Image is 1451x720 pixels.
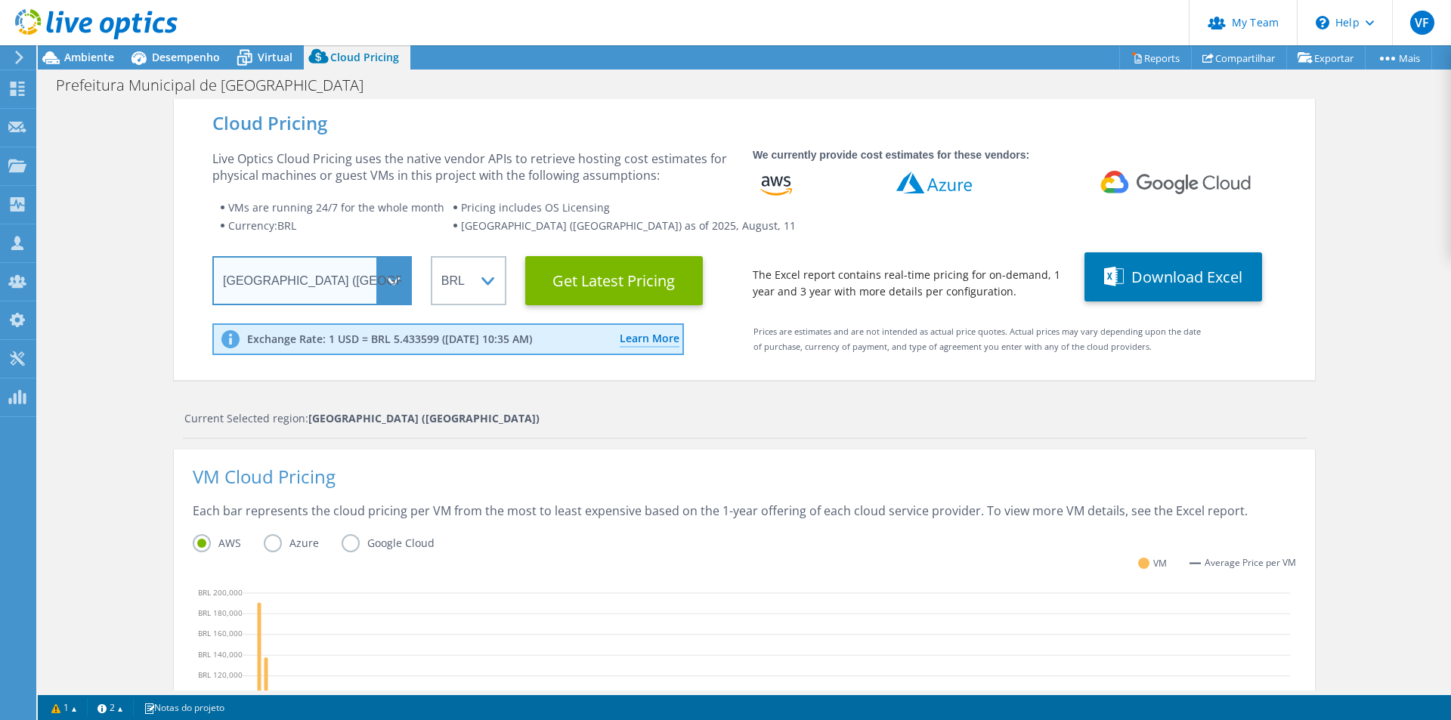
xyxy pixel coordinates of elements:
[258,50,292,64] span: Virtual
[198,629,243,639] text: BRL 160,000
[1084,252,1262,301] button: Download Excel
[212,115,1276,131] div: Cloud Pricing
[1205,555,1296,571] span: Average Price per VM
[212,150,734,184] div: Live Optics Cloud Pricing uses the native vendor APIs to retrieve hosting cost estimates for phys...
[152,50,220,64] span: Desempenho
[729,324,1207,365] div: Prices are estimates and are not intended as actual price quotes. Actual prices may vary dependin...
[1365,46,1432,70] a: Mais
[228,218,296,233] span: Currency: BRL
[228,200,444,215] span: VMs are running 24/7 for the whole month
[525,256,703,305] button: Get Latest Pricing
[198,649,243,660] text: BRL 140,000
[198,587,243,598] text: BRL 200,000
[198,607,243,618] text: BRL 180,000
[184,410,1307,427] div: Current Selected region:
[342,534,457,552] label: Google Cloud
[330,50,399,64] span: Cloud Pricing
[49,77,387,94] h1: Prefeitura Municipal de [GEOGRAPHIC_DATA]
[264,534,342,552] label: Azure
[1286,46,1366,70] a: Exportar
[1410,11,1434,35] span: VF
[87,698,134,717] a: 2
[133,698,235,717] a: Notas do projeto
[198,669,243,680] text: BRL 120,000
[1153,555,1167,572] span: VM
[1191,46,1287,70] a: Compartilhar
[620,331,679,348] a: Learn More
[247,332,532,346] p: Exchange Rate: 1 USD = BRL 5.433599 ([DATE] 10:35 AM)
[64,50,114,64] span: Ambiente
[753,149,1029,161] strong: We currently provide cost estimates for these vendors:
[193,502,1296,534] div: Each bar represents the cloud pricing per VM from the most to least expensive based on the 1-year...
[193,534,264,552] label: AWS
[461,200,610,215] span: Pricing includes OS Licensing
[308,411,540,425] strong: [GEOGRAPHIC_DATA] ([GEOGRAPHIC_DATA])
[1119,46,1192,70] a: Reports
[1316,16,1329,29] svg: \n
[41,698,88,717] a: 1
[753,267,1066,300] div: The Excel report contains real-time pricing for on-demand, 1 year and 3 year with more details pe...
[193,468,1296,502] div: VM Cloud Pricing
[461,218,796,233] span: [GEOGRAPHIC_DATA] ([GEOGRAPHIC_DATA]) as of 2025, August, 11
